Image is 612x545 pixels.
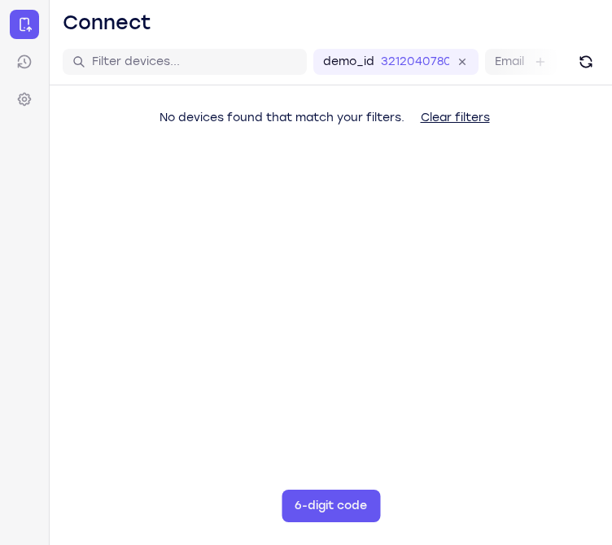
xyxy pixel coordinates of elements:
[63,10,151,36] h1: Connect
[10,47,39,76] a: Sessions
[573,49,599,75] button: Refresh
[92,54,297,70] input: Filter devices...
[282,490,380,522] button: 6-digit code
[160,111,404,124] span: No devices found that match your filters.
[495,54,524,70] label: Email
[323,54,374,70] label: demo_id
[408,102,503,134] button: Clear filters
[10,10,39,39] a: Connect
[10,85,39,114] a: Settings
